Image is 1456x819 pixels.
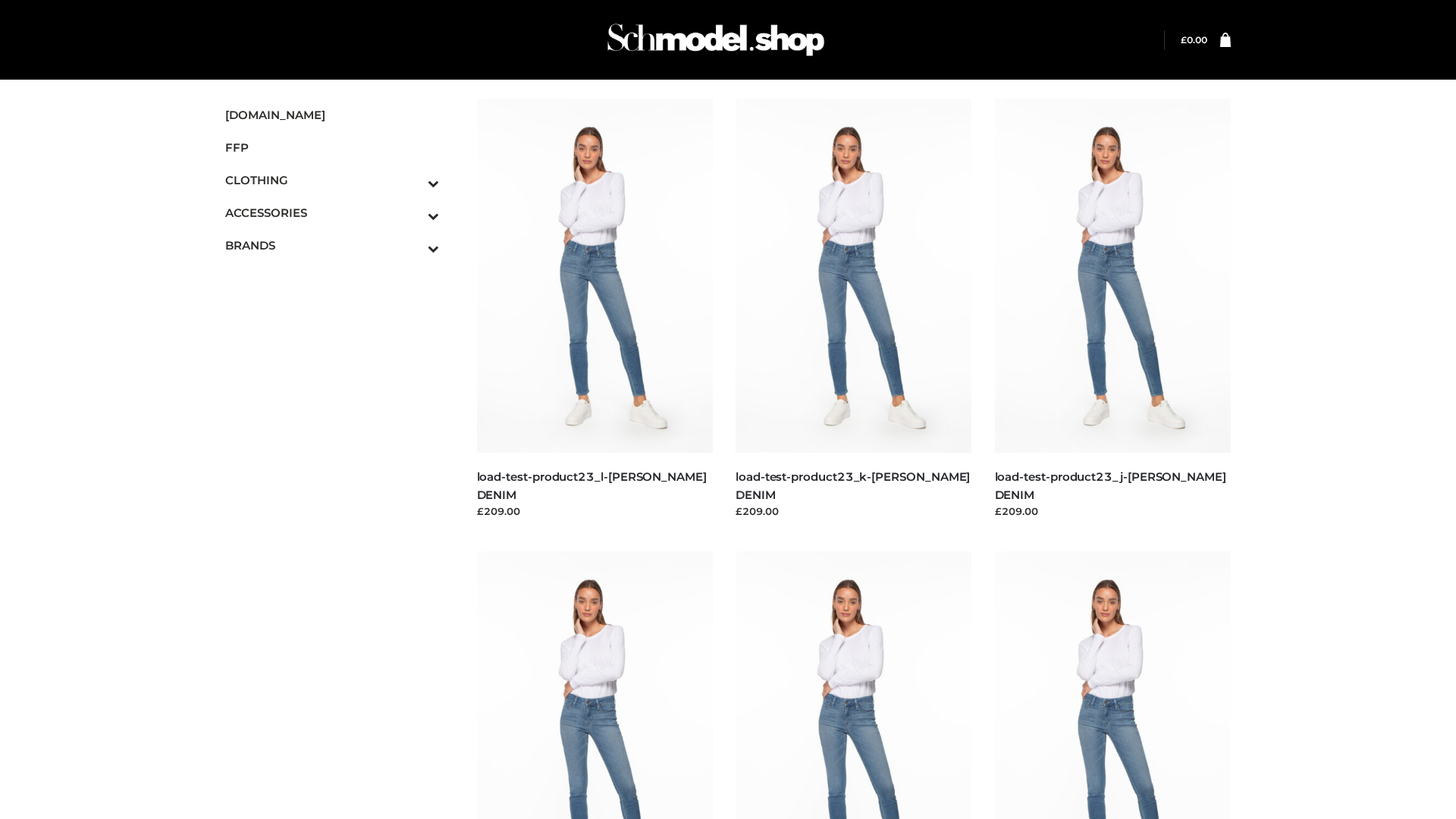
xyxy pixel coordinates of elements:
bdi: 0.00 [1181,34,1207,45]
a: CLOTHINGToggle Submenu [225,164,439,196]
button: Toggle Submenu [386,229,439,262]
img: Schmodel Admin 964 [602,10,830,70]
span: £ [1181,34,1187,45]
a: load-test-product23_k-[PERSON_NAME] DENIM [736,469,970,501]
a: load-test-product23_l-[PERSON_NAME] DENIM [477,469,707,501]
a: BRANDSToggle Submenu [225,229,439,262]
a: ACCESSORIESToggle Submenu [225,196,439,229]
button: Toggle Submenu [386,164,439,196]
span: CLOTHING [225,171,439,189]
span: BRANDS [225,237,439,254]
span: FFP [225,139,439,156]
a: FFP [225,131,439,164]
div: £209.00 [736,504,972,519]
div: £209.00 [477,504,714,519]
span: ACCESSORIES [225,204,439,221]
a: £0.00 [1181,34,1207,45]
div: £209.00 [995,504,1232,519]
a: [DOMAIN_NAME] [225,99,439,131]
button: Toggle Submenu [386,196,439,229]
span: [DOMAIN_NAME] [225,106,439,124]
a: load-test-product23_j-[PERSON_NAME] DENIM [995,469,1226,501]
